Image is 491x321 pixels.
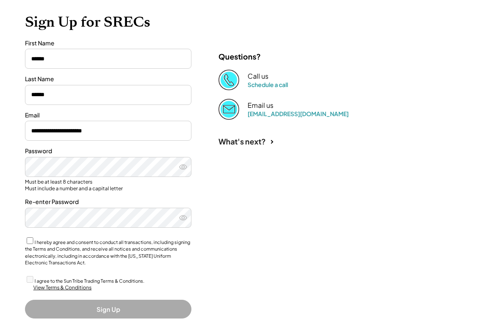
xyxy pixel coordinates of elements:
[25,13,466,31] h1: Sign Up for SRECs
[25,111,191,119] div: Email
[218,70,239,90] img: Phone%20copy%403x.png
[25,39,191,47] div: First Name
[218,52,261,61] div: Questions?
[248,101,273,110] div: Email us
[248,110,349,117] a: [EMAIL_ADDRESS][DOMAIN_NAME]
[35,278,144,284] label: I agree to the Sun Tribe Trading Terms & Conditions.
[25,198,191,206] div: Re-enter Password
[25,239,190,266] label: I hereby agree and consent to conduct all transactions, including signing the Terms and Condition...
[25,300,191,319] button: Sign Up
[25,147,191,155] div: Password
[25,75,191,83] div: Last Name
[218,99,239,119] img: Email%202%403x.png
[248,81,288,88] a: Schedule a call
[33,284,92,291] div: View Terms & Conditions
[218,137,266,146] div: What's next?
[25,179,191,192] div: Must be at least 8 characters Must include a number and a capital letter
[248,72,268,81] div: Call us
